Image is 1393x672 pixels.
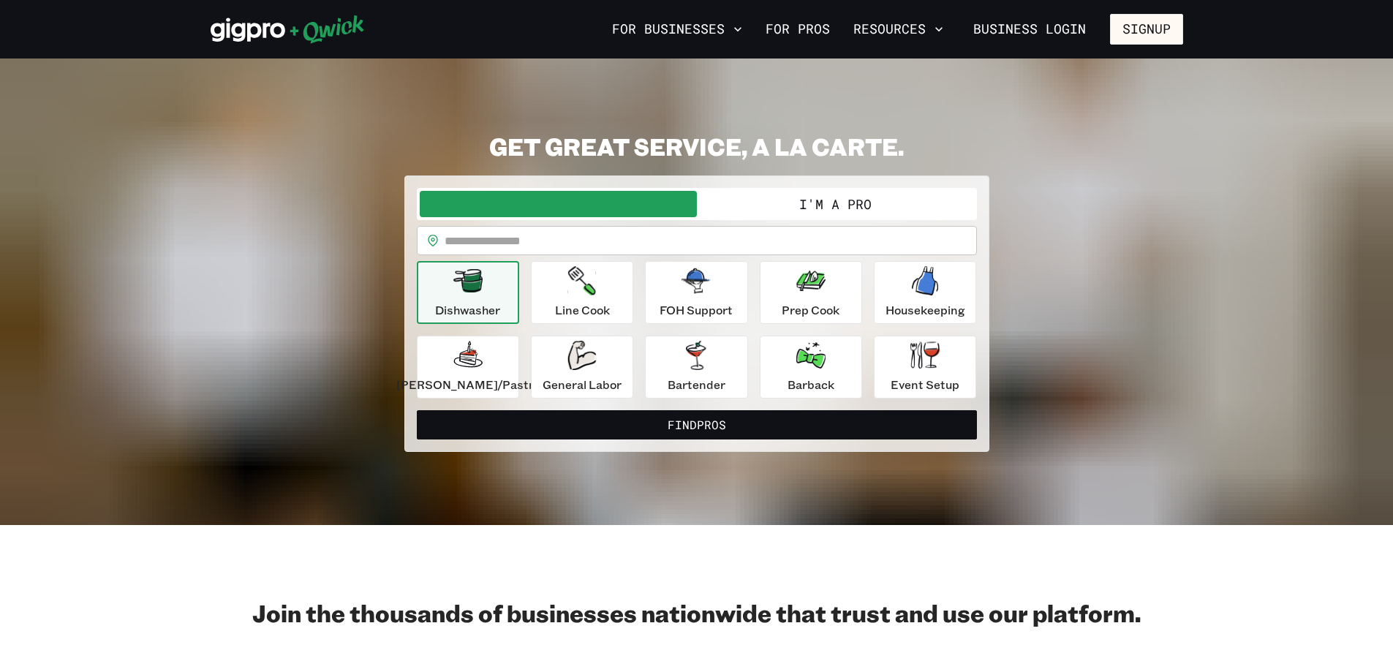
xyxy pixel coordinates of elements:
button: [PERSON_NAME]/Pastry [417,336,519,399]
button: I'm a Business [420,191,697,217]
button: Line Cook [531,261,633,324]
p: Line Cook [555,301,610,319]
button: For Businesses [606,17,748,42]
a: Business Login [961,14,1098,45]
button: I'm a Pro [697,191,974,217]
button: Barback [760,336,862,399]
button: General Labor [531,336,633,399]
p: General Labor [543,376,622,393]
button: Prep Cook [760,261,862,324]
button: Housekeeping [874,261,976,324]
h2: GET GREAT SERVICE, A LA CARTE. [404,132,989,161]
p: Event Setup [891,376,959,393]
button: FOH Support [645,261,747,324]
p: [PERSON_NAME]/Pastry [396,376,540,393]
p: Barback [788,376,834,393]
button: Resources [847,17,949,42]
button: Bartender [645,336,747,399]
button: Event Setup [874,336,976,399]
h2: Join the thousands of businesses nationwide that trust and use our platform. [211,598,1183,627]
button: FindPros [417,410,977,439]
p: Dishwasher [435,301,500,319]
button: Signup [1110,14,1183,45]
button: Dishwasher [417,261,519,324]
p: Prep Cook [782,301,839,319]
a: For Pros [760,17,836,42]
p: Housekeeping [886,301,965,319]
p: FOH Support [660,301,733,319]
p: Bartender [668,376,725,393]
